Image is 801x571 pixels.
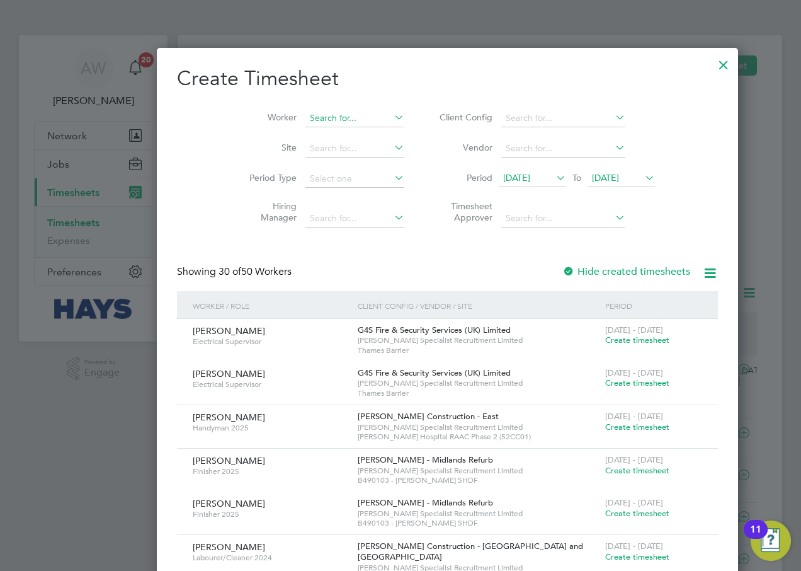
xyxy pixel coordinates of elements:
[605,422,669,432] span: Create timesheet
[358,325,511,335] span: G4S Fire & Security Services (UK) Limited
[219,265,241,278] span: 30 of
[240,142,297,153] label: Site
[569,170,585,186] span: To
[358,541,583,562] span: [PERSON_NAME] Construction - [GEOGRAPHIC_DATA] and [GEOGRAPHIC_DATA]
[503,172,530,183] span: [DATE]
[605,411,663,422] span: [DATE] - [DATE]
[358,335,599,345] span: [PERSON_NAME] Specialist Recruitment Limited
[436,142,492,153] label: Vendor
[193,455,265,466] span: [PERSON_NAME]
[193,412,265,423] span: [PERSON_NAME]
[358,422,599,432] span: [PERSON_NAME] Specialist Recruitment Limited
[501,140,625,158] input: Search for...
[436,200,492,223] label: Timesheet Approver
[436,172,492,183] label: Period
[605,454,663,465] span: [DATE] - [DATE]
[193,379,348,389] span: Electrical Supervisor
[193,423,348,433] span: Handyman 2025
[219,265,292,278] span: 50 Workers
[193,498,265,509] span: [PERSON_NAME]
[605,508,669,519] span: Create timesheet
[358,345,599,355] span: Thames Barrier
[501,110,625,127] input: Search for...
[240,112,297,123] label: Worker
[751,521,791,561] button: Open Resource Center, 11 new notifications
[305,210,404,228] input: Search for...
[358,454,493,465] span: [PERSON_NAME] - Midlands Refurb
[605,325,663,335] span: [DATE] - [DATE]
[436,112,492,123] label: Client Config
[605,367,663,378] span: [DATE] - [DATE]
[240,200,297,223] label: Hiring Manager
[605,465,669,476] span: Create timesheet
[305,110,404,127] input: Search for...
[358,518,599,528] span: B490103 - [PERSON_NAME] SHDF
[605,335,669,345] span: Create timesheet
[193,466,348,476] span: Finisher 2025
[177,66,718,92] h2: Create Timesheet
[358,367,511,378] span: G4S Fire & Security Services (UK) Limited
[501,210,625,228] input: Search for...
[240,172,297,183] label: Period Type
[605,378,669,388] span: Create timesheet
[358,388,599,398] span: Thames Barrier
[177,265,294,279] div: Showing
[358,378,599,388] span: [PERSON_NAME] Specialist Recruitment Limited
[602,291,705,320] div: Period
[358,466,599,476] span: [PERSON_NAME] Specialist Recruitment Limited
[605,541,663,551] span: [DATE] - [DATE]
[193,325,265,337] span: [PERSON_NAME]
[358,475,599,485] span: B490103 - [PERSON_NAME] SHDF
[750,529,761,546] div: 11
[592,172,619,183] span: [DATE]
[193,541,265,553] span: [PERSON_NAME]
[358,509,599,519] span: [PERSON_NAME] Specialist Recruitment Limited
[562,265,690,278] label: Hide created timesheets
[605,551,669,562] span: Create timesheet
[605,497,663,508] span: [DATE] - [DATE]
[355,291,602,320] div: Client Config / Vendor / Site
[193,509,348,519] span: Finisher 2025
[190,291,355,320] div: Worker / Role
[193,368,265,379] span: [PERSON_NAME]
[305,170,404,188] input: Select one
[305,140,404,158] input: Search for...
[358,432,599,442] span: [PERSON_NAME] Hospital RAAC Phase 2 (52CC01)
[358,411,499,422] span: [PERSON_NAME] Construction - East
[193,553,348,563] span: Labourer/Cleaner 2024
[358,497,493,508] span: [PERSON_NAME] - Midlands Refurb
[193,337,348,347] span: Electrical Supervisor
